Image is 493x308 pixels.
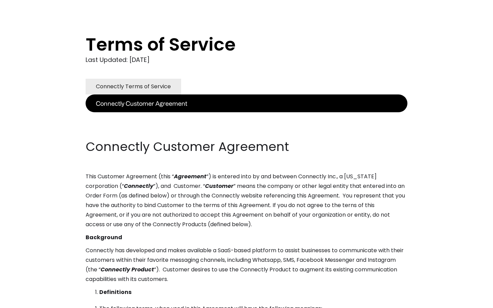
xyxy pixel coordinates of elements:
[99,288,131,296] strong: Definitions
[86,55,407,65] div: Last Updated: [DATE]
[7,295,41,306] aside: Language selected: English
[14,296,41,306] ul: Language list
[86,112,407,122] p: ‍
[205,182,233,190] em: Customer
[96,99,187,108] div: Connectly Customer Agreement
[86,246,407,284] p: Connectly has developed and makes available a SaaS-based platform to assist businesses to communi...
[86,172,407,229] p: This Customer Agreement (this “ ”) is entered into by and between Connectly Inc., a [US_STATE] co...
[124,182,153,190] em: Connectly
[96,82,171,91] div: Connectly Terms of Service
[86,34,380,55] h1: Terms of Service
[86,138,407,155] h2: Connectly Customer Agreement
[174,172,206,180] em: Agreement
[86,125,407,135] p: ‍
[86,233,122,241] strong: Background
[101,266,154,273] em: Connectly Product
